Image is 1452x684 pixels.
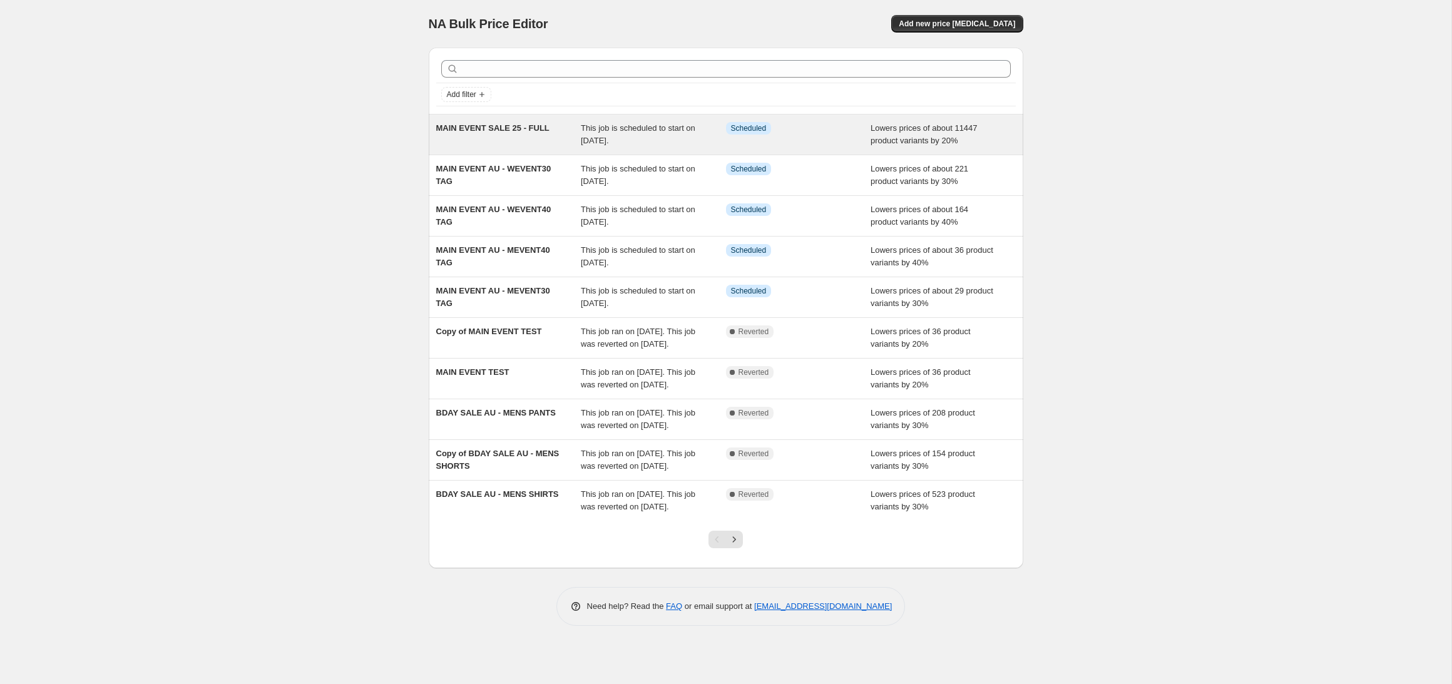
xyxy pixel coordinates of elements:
[739,489,769,499] span: Reverted
[581,489,695,511] span: This job ran on [DATE]. This job was reverted on [DATE].
[871,408,975,430] span: Lowers prices of 208 product variants by 30%
[666,601,682,611] a: FAQ
[581,286,695,308] span: This job is scheduled to start on [DATE].
[739,327,769,337] span: Reverted
[581,164,695,186] span: This job is scheduled to start on [DATE].
[436,245,550,267] span: MAIN EVENT AU - MEVENT40 TAG
[731,286,767,296] span: Scheduled
[436,286,550,308] span: MAIN EVENT AU - MEVENT30 TAG
[871,449,975,471] span: Lowers prices of 154 product variants by 30%
[708,531,743,548] nav: Pagination
[441,87,491,102] button: Add filter
[682,601,754,611] span: or email support at
[581,205,695,227] span: This job is scheduled to start on [DATE].
[899,19,1015,29] span: Add new price [MEDICAL_DATA]
[429,17,548,31] span: NA Bulk Price Editor
[436,489,559,499] span: BDAY SALE AU - MENS SHIRTS
[581,327,695,349] span: This job ran on [DATE]. This job was reverted on [DATE].
[739,367,769,377] span: Reverted
[739,449,769,459] span: Reverted
[581,367,695,389] span: This job ran on [DATE]. This job was reverted on [DATE].
[436,367,509,377] span: MAIN EVENT TEST
[871,205,968,227] span: Lowers prices of about 164 product variants by 40%
[436,164,551,186] span: MAIN EVENT AU - WEVENT30 TAG
[436,205,551,227] span: MAIN EVENT AU - WEVENT40 TAG
[871,245,993,267] span: Lowers prices of about 36 product variants by 40%
[725,531,743,548] button: Next
[587,601,667,611] span: Need help? Read the
[436,123,550,133] span: MAIN EVENT SALE 25 - FULL
[436,327,542,336] span: Copy of MAIN EVENT TEST
[871,327,971,349] span: Lowers prices of 36 product variants by 20%
[871,489,975,511] span: Lowers prices of 523 product variants by 30%
[447,89,476,100] span: Add filter
[739,408,769,418] span: Reverted
[436,449,560,471] span: Copy of BDAY SALE AU - MENS SHORTS
[581,123,695,145] span: This job is scheduled to start on [DATE].
[871,367,971,389] span: Lowers prices of 36 product variants by 20%
[436,408,556,417] span: BDAY SALE AU - MENS PANTS
[731,205,767,215] span: Scheduled
[891,15,1023,33] button: Add new price [MEDICAL_DATA]
[731,245,767,255] span: Scheduled
[871,164,968,186] span: Lowers prices of about 221 product variants by 30%
[871,123,978,145] span: Lowers prices of about 11447 product variants by 20%
[581,245,695,267] span: This job is scheduled to start on [DATE].
[581,449,695,471] span: This job ran on [DATE]. This job was reverted on [DATE].
[731,164,767,174] span: Scheduled
[581,408,695,430] span: This job ran on [DATE]. This job was reverted on [DATE].
[731,123,767,133] span: Scheduled
[754,601,892,611] a: [EMAIL_ADDRESS][DOMAIN_NAME]
[871,286,993,308] span: Lowers prices of about 29 product variants by 30%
